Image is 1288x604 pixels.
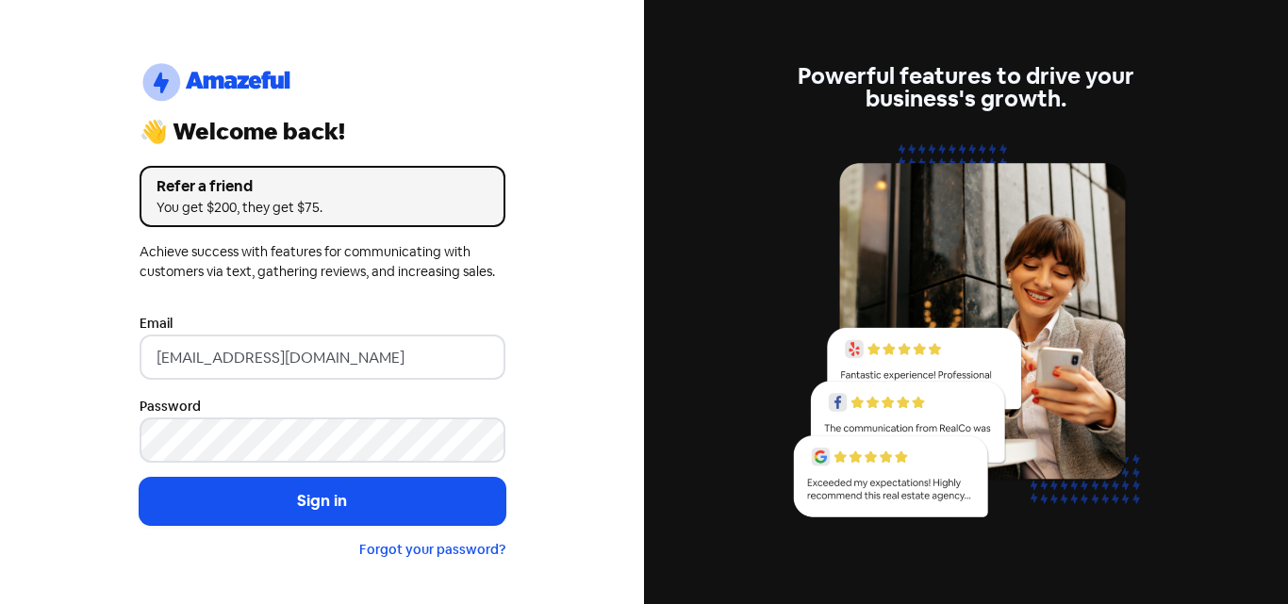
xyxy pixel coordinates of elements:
[140,121,505,143] div: 👋 Welcome back!
[140,478,505,525] button: Sign in
[784,65,1149,110] div: Powerful features to drive your business's growth.
[784,133,1149,539] img: reviews
[157,175,488,198] div: Refer a friend
[157,198,488,218] div: You get $200, they get $75.
[140,314,173,334] label: Email
[140,335,505,380] input: Enter your email address...
[359,541,505,558] a: Forgot your password?
[140,397,201,416] label: Password
[140,242,505,282] div: Achieve success with features for communicating with customers via text, gathering reviews, and i...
